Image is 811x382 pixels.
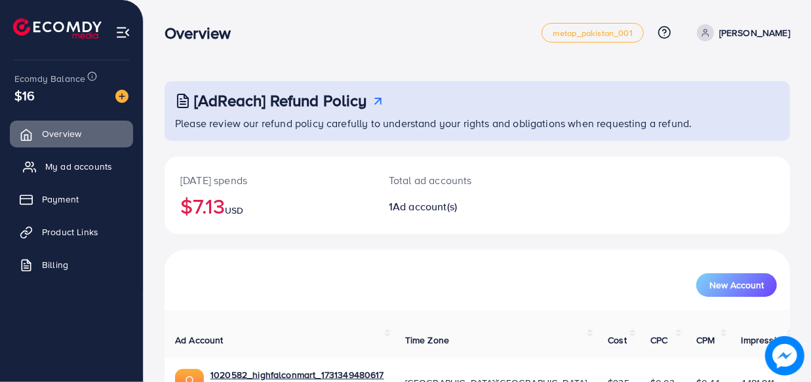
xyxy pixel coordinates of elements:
[175,334,224,347] span: Ad Account
[10,252,133,278] a: Billing
[45,160,112,173] span: My ad accounts
[42,127,81,140] span: Overview
[225,204,243,217] span: USD
[194,91,367,110] h3: [AdReach] Refund Policy
[10,121,133,147] a: Overview
[696,273,777,297] button: New Account
[180,193,357,218] h2: $7.13
[650,334,667,347] span: CPC
[608,334,627,347] span: Cost
[553,29,633,37] span: metap_pakistan_001
[696,334,715,347] span: CPM
[165,24,241,43] h3: Overview
[210,368,384,381] a: 1020582_highfalconmart_1731349480617
[719,25,790,41] p: [PERSON_NAME]
[14,86,35,105] span: $16
[542,23,644,43] a: metap_pakistan_001
[766,337,803,374] img: image
[393,199,457,214] span: Ad account(s)
[10,186,133,212] a: Payment
[115,25,130,40] img: menu
[405,334,449,347] span: Time Zone
[175,115,782,131] p: Please review our refund policy carefully to understand your rights and obligations when requesti...
[389,201,514,213] h2: 1
[742,334,787,347] span: Impression
[13,18,102,39] img: logo
[42,193,79,206] span: Payment
[10,153,133,180] a: My ad accounts
[180,172,357,188] p: [DATE] spends
[10,219,133,245] a: Product Links
[42,225,98,239] span: Product Links
[389,172,514,188] p: Total ad accounts
[692,24,790,41] a: [PERSON_NAME]
[14,72,85,85] span: Ecomdy Balance
[709,280,764,290] span: New Account
[42,258,68,271] span: Billing
[115,90,129,103] img: image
